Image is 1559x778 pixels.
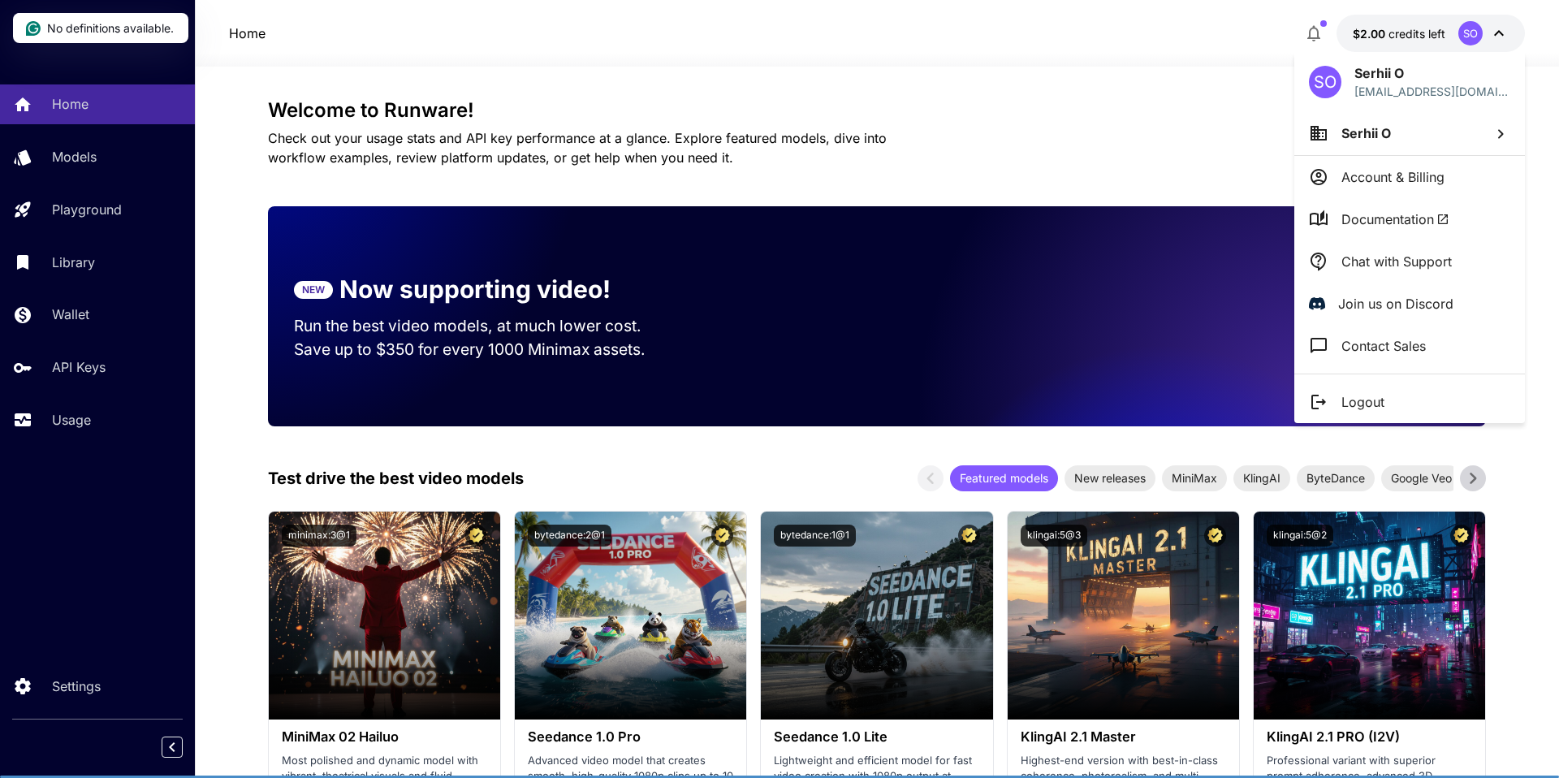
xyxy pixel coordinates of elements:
[1309,66,1341,98] div: SO
[1354,83,1510,100] p: [EMAIL_ADDRESS][DOMAIN_NAME]
[1341,210,1449,229] span: Documentation
[1294,111,1525,155] button: Serhii O
[1341,392,1384,412] p: Logout
[1354,83,1510,100] div: so@doit.software
[1341,167,1445,187] p: Account & Billing
[1341,125,1391,141] span: Serhii O
[1338,294,1453,313] p: Join us on Discord
[1341,336,1426,356] p: Contact Sales
[1341,252,1452,271] p: Chat with Support
[1354,63,1510,83] p: Serhii O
